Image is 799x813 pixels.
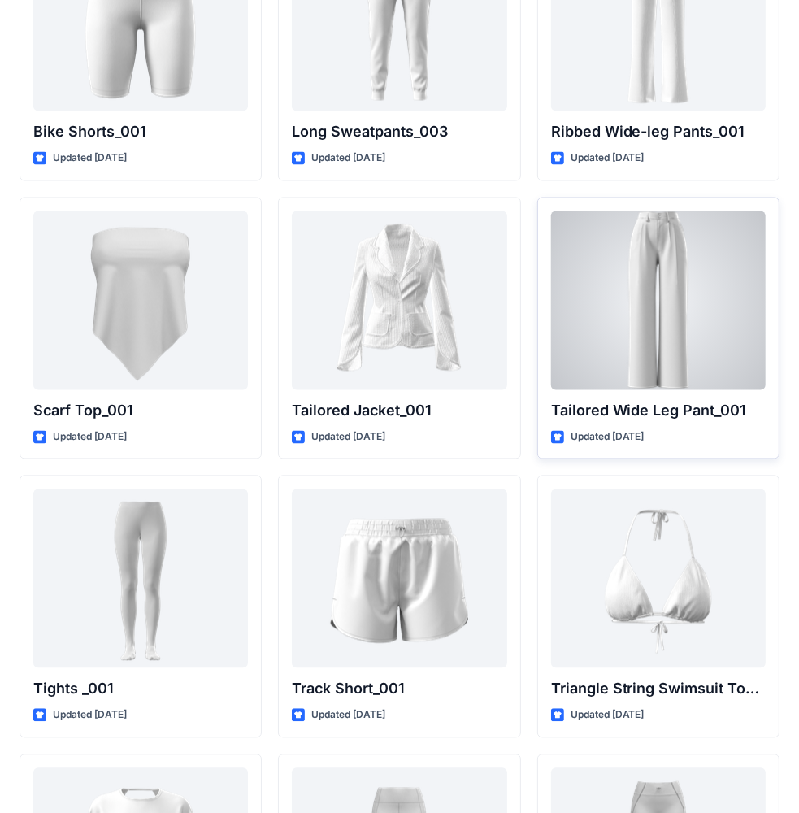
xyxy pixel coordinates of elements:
p: Updated [DATE] [311,707,385,724]
p: Updated [DATE] [571,150,645,167]
p: Bike Shorts_001 [33,121,248,144]
a: Tailored Wide Leg Pant_001 [551,211,766,390]
p: Updated [DATE] [571,429,645,446]
p: Updated [DATE] [53,150,127,167]
p: Track Short_001 [292,678,506,701]
a: Triangle String Swimsuit Top_001 [551,489,766,668]
p: Tights _001 [33,678,248,701]
a: Scarf Top_001 [33,211,248,390]
p: Long Sweatpants_003 [292,121,506,144]
a: Track Short_001 [292,489,506,668]
p: Scarf Top_001 [33,400,248,423]
p: Updated [DATE] [311,429,385,446]
p: Tailored Jacket_001 [292,400,506,423]
p: Updated [DATE] [571,707,645,724]
p: Updated [DATE] [53,429,127,446]
p: Ribbed Wide-leg Pants_001 [551,121,766,144]
p: Updated [DATE] [53,707,127,724]
a: Tights _001 [33,489,248,668]
p: Tailored Wide Leg Pant_001 [551,400,766,423]
p: Updated [DATE] [311,150,385,167]
p: Triangle String Swimsuit Top_001 [551,678,766,701]
a: Tailored Jacket_001 [292,211,506,390]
